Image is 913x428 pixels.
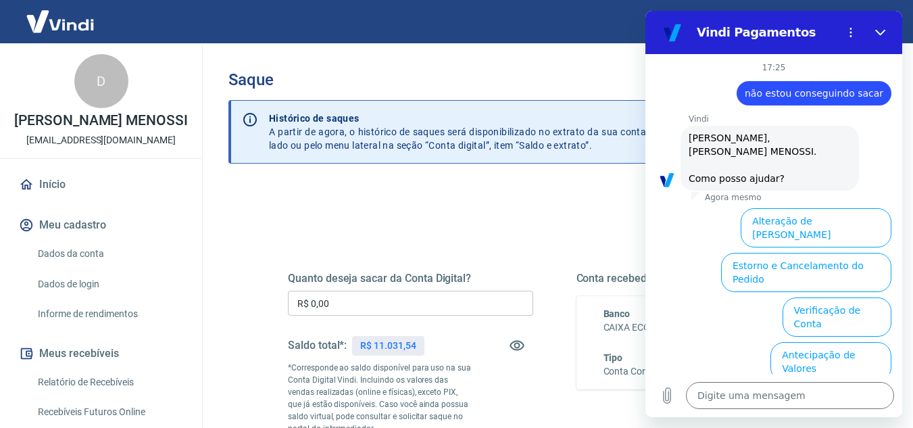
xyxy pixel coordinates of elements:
[228,70,881,89] h3: Saque
[288,339,347,352] h5: Saldo total*:
[603,364,667,379] h6: Conta Corrente
[360,339,416,353] p: R$ 11.031,54
[14,114,188,128] p: [PERSON_NAME] MENOSSI
[269,112,766,152] p: A partir de agora, o histórico de saques será disponibilizado no extrato da sua conta digital. Ac...
[26,133,176,147] p: [EMAIL_ADDRESS][DOMAIN_NAME]
[269,112,766,125] p: Histórico de saques
[848,9,897,34] button: Sair
[16,339,186,368] button: Meus recebíveis
[32,270,186,298] a: Dados de login
[32,368,186,396] a: Relatório de Recebíveis
[645,11,902,417] iframe: Janela de mensagens
[603,308,631,319] span: Banco
[32,240,186,268] a: Dados da conta
[16,210,186,240] button: Meu cadastro
[16,1,104,42] img: Vindi
[74,54,128,108] div: D
[576,272,822,285] h5: Conta recebedora do saque
[32,398,186,426] a: Recebíveis Futuros Online
[16,170,186,199] a: Início
[603,320,795,335] h6: CAIXA ECONÔMICA FEDERAL S.A.
[288,272,533,285] h5: Quanto deseja sacar da Conta Digital?
[32,300,186,328] a: Informe de rendimentos
[603,352,623,363] span: Tipo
